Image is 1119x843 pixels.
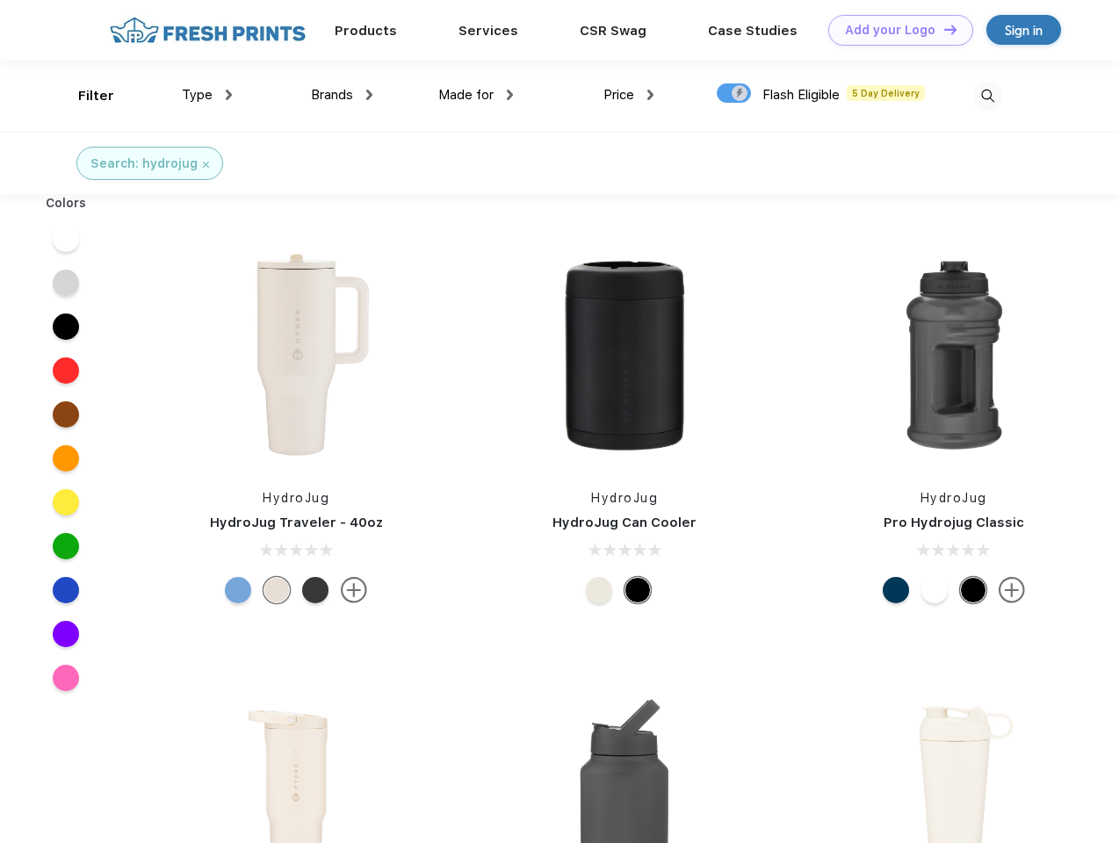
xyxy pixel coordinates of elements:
div: Black [302,577,328,603]
div: Filter [78,86,114,106]
span: 5 Day Delivery [847,85,925,101]
div: Sign in [1005,20,1043,40]
a: Pro Hydrojug Classic [884,515,1024,530]
a: HydroJug Traveler - 40oz [210,515,383,530]
span: Type [182,87,213,103]
div: Navy [883,577,909,603]
a: HydroJug [920,491,987,505]
div: Colors [32,194,100,213]
img: DT [944,25,957,34]
img: func=resize&h=266 [179,238,413,472]
img: func=resize&h=266 [837,238,1071,472]
div: Cream [264,577,290,603]
img: dropdown.png [647,90,653,100]
img: filter_cancel.svg [203,162,209,168]
img: dropdown.png [366,90,372,100]
img: fo%20logo%202.webp [105,15,311,46]
img: func=resize&h=266 [508,238,741,472]
div: Cream [586,577,612,603]
img: more.svg [999,577,1025,603]
span: Price [603,87,634,103]
div: Search: hydrojug [90,155,198,173]
span: Made for [438,87,494,103]
img: dropdown.png [507,90,513,100]
a: Products [335,23,397,39]
a: Sign in [986,15,1061,45]
img: more.svg [341,577,367,603]
a: HydroJug [591,491,658,505]
div: Black [960,577,986,603]
div: White [921,577,948,603]
div: Black [624,577,651,603]
a: HydroJug Can Cooler [552,515,697,530]
img: dropdown.png [226,90,232,100]
span: Flash Eligible [762,87,840,103]
a: HydroJug [263,491,329,505]
span: Brands [311,87,353,103]
div: Add your Logo [845,23,935,38]
img: desktop_search.svg [973,82,1002,111]
div: Riptide [225,577,251,603]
